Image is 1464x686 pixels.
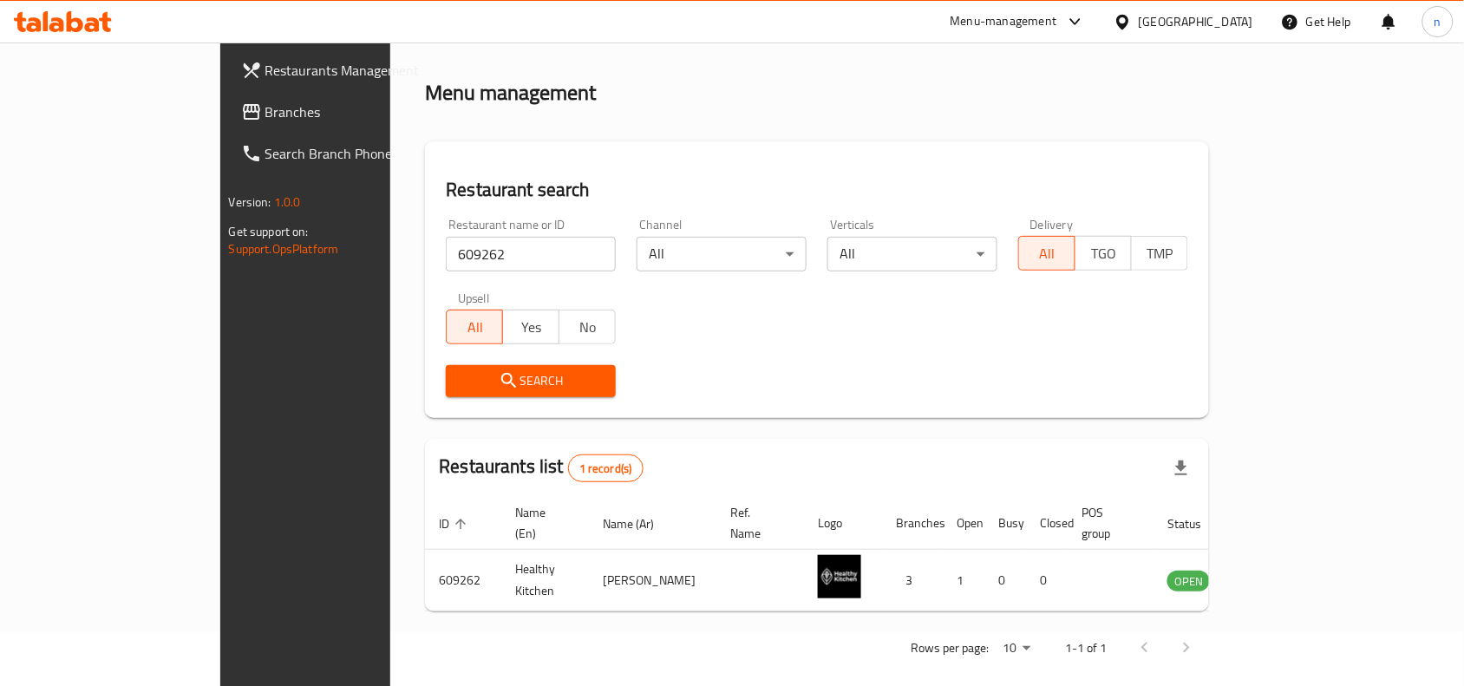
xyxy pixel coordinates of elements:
[568,454,644,482] div: Total records count
[984,497,1026,550] th: Busy
[1026,550,1068,611] td: 0
[603,513,676,534] span: Name (Ar)
[265,60,451,81] span: Restaurants Management
[911,637,989,659] p: Rows per page:
[589,550,716,611] td: [PERSON_NAME]
[515,502,568,544] span: Name (En)
[425,497,1304,611] table: enhanced table
[1139,12,1253,31] div: [GEOGRAPHIC_DATA]
[510,315,552,340] span: Yes
[446,310,503,344] button: All
[439,513,472,534] span: ID
[227,49,465,91] a: Restaurants Management
[1082,502,1133,544] span: POS group
[951,11,1057,32] div: Menu-management
[1139,241,1181,266] span: TMP
[943,550,984,611] td: 1
[1065,637,1107,659] p: 1-1 of 1
[502,310,559,344] button: Yes
[943,497,984,550] th: Open
[1026,497,1068,550] th: Closed
[1167,513,1224,534] span: Status
[882,550,943,611] td: 3
[1026,241,1069,266] span: All
[818,555,861,598] img: Healthy Kitchen
[882,497,943,550] th: Branches
[569,461,643,477] span: 1 record(s)
[501,550,589,611] td: Healthy Kitchen
[229,238,339,260] a: Support.OpsPlatform
[1160,448,1202,489] div: Export file
[446,365,616,397] button: Search
[637,237,807,271] div: All
[1131,236,1188,271] button: TMP
[996,636,1037,662] div: Rows per page:
[559,310,616,344] button: No
[458,292,490,304] label: Upsell
[446,177,1188,203] h2: Restaurant search
[1167,572,1210,591] span: OPEN
[227,91,465,133] a: Branches
[229,191,271,213] span: Version:
[229,220,309,243] span: Get support on:
[265,101,451,122] span: Branches
[1030,219,1074,231] label: Delivery
[500,23,616,44] span: Menu management
[804,497,882,550] th: Logo
[1082,241,1125,266] span: TGO
[227,133,465,174] a: Search Branch Phone
[1075,236,1132,271] button: TGO
[425,79,596,107] h2: Menu management
[984,550,1026,611] td: 0
[460,370,602,392] span: Search
[439,454,643,482] h2: Restaurants list
[454,315,496,340] span: All
[446,237,616,271] input: Search for restaurant name or ID..
[1435,12,1441,31] span: n
[274,191,301,213] span: 1.0.0
[566,315,609,340] span: No
[487,23,493,44] li: /
[827,237,997,271] div: All
[1018,236,1075,271] button: All
[730,502,783,544] span: Ref. Name
[265,143,451,164] span: Search Branch Phone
